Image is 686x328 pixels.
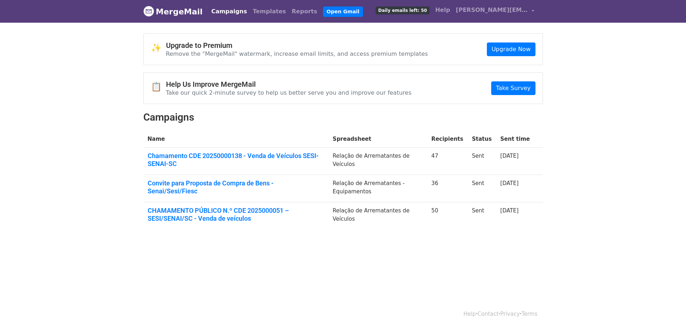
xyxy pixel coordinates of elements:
[166,50,428,58] p: Remove the "MergeMail" watermark, increase email limits, and access premium templates
[496,131,534,148] th: Sent time
[151,43,166,53] span: ✨
[166,41,428,50] h4: Upgrade to Premium
[427,131,468,148] th: Recipients
[148,152,324,167] a: Chamamento CDE 20250000138 - Venda de Veículos SESI-SENAI-SC
[650,293,686,328] div: Widget de chat
[500,207,519,214] a: [DATE]
[500,311,520,317] a: Privacy
[209,4,250,19] a: Campaigns
[432,3,453,17] a: Help
[453,3,537,20] a: [PERSON_NAME][EMAIL_ADDRESS][DOMAIN_NAME]
[323,6,363,17] a: Open Gmail
[650,293,686,328] iframe: Chat Widget
[289,4,320,19] a: Reports
[143,6,154,17] img: MergeMail logo
[491,81,535,95] a: Take Survey
[143,4,203,19] a: MergeMail
[148,179,324,195] a: Convite para Proposta de Compra de Bens - Senai/Sesi/Fiesc
[143,111,543,123] h2: Campaigns
[328,131,427,148] th: Spreadsheet
[328,202,427,230] td: Relação de Arrematantes de Veículos
[456,6,528,14] span: [PERSON_NAME][EMAIL_ADDRESS][DOMAIN_NAME]
[500,153,519,159] a: [DATE]
[151,82,166,92] span: 📋
[427,148,468,175] td: 47
[166,80,412,89] h4: Help Us Improve MergeMail
[500,180,519,187] a: [DATE]
[373,3,432,17] a: Daily emails left: 50
[427,202,468,230] td: 50
[463,311,476,317] a: Help
[467,148,496,175] td: Sent
[521,311,537,317] a: Terms
[467,202,496,230] td: Sent
[166,89,412,96] p: Take our quick 2-minute survey to help us better serve you and improve our features
[328,148,427,175] td: Relação de Arrematantes de Veículos
[250,4,289,19] a: Templates
[467,175,496,202] td: Sent
[427,175,468,202] td: 36
[148,207,324,222] a: CHAMAMENTO PÚBLICO N.º CDE 2025000051 – SESI/SENAI/SC - Venda de veículos
[328,175,427,202] td: Relação de Arrematantes - Equipamentos
[467,131,496,148] th: Status
[376,6,429,14] span: Daily emails left: 50
[477,311,498,317] a: Contact
[143,131,328,148] th: Name
[487,42,535,56] a: Upgrade Now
